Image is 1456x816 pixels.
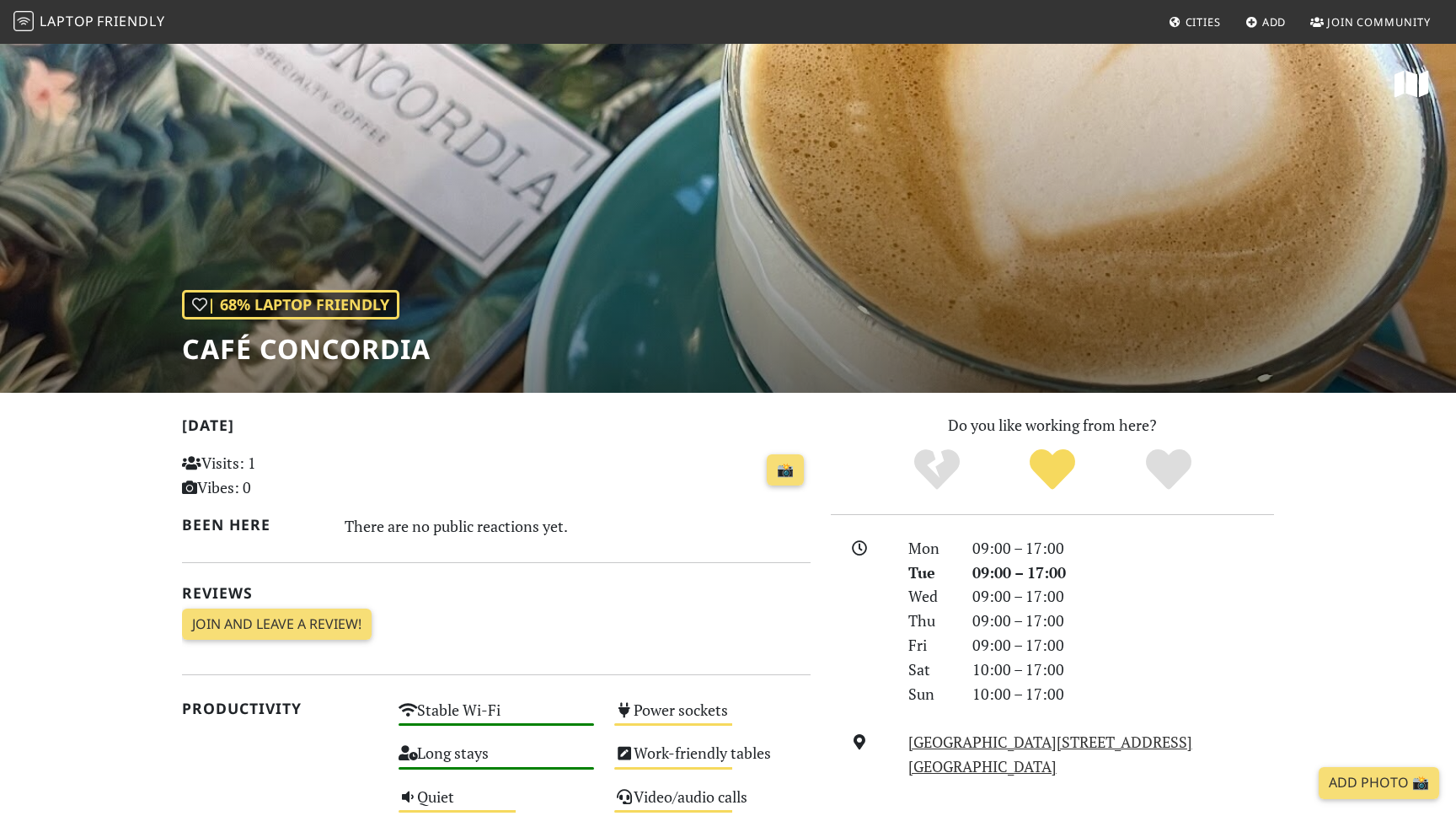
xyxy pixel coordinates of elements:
div: Stable Wi-Fi [388,696,605,739]
img: LaptopFriendly [13,11,34,31]
a: Join and leave a review! [182,609,372,641]
span: Cities [1186,14,1221,30]
a: Add [1239,7,1293,37]
div: There are no public reactions yet. [345,513,811,540]
h2: Productivity [182,700,378,717]
div: Wed [898,584,962,609]
div: 09:00 – 17:00 [962,561,1284,585]
div: Tue [898,561,962,585]
a: 📸 [767,454,804,486]
div: Long stays [388,739,605,782]
div: 09:00 – 17:00 [962,633,1284,658]
span: Laptop [40,12,94,30]
span: Join Community [1327,14,1431,30]
div: Yes [994,447,1111,493]
div: 10:00 – 17:00 [962,682,1284,706]
h2: [DATE] [182,416,811,441]
a: LaptopFriendly LaptopFriendly [13,8,165,37]
a: Add Photo 📸 [1319,767,1439,799]
div: Power sockets [604,696,821,739]
div: 09:00 – 17:00 [962,584,1284,609]
p: Do you like working from here? [831,413,1274,438]
div: No [879,447,995,493]
div: Fri [898,633,962,658]
h1: Café Concordia [182,333,431,365]
p: Visits: 1 Vibes: 0 [182,451,378,500]
a: [GEOGRAPHIC_DATA][STREET_ADDRESS][GEOGRAPHIC_DATA] [908,732,1192,776]
span: Add [1262,14,1287,30]
span: Friendly [97,12,164,30]
div: Sat [898,658,962,682]
div: Sun [898,682,962,706]
h2: Been here [182,516,324,534]
div: Definitely! [1111,447,1227,493]
div: 09:00 – 17:00 [962,536,1284,561]
div: Thu [898,609,962,633]
div: 09:00 – 17:00 [962,609,1284,633]
h2: Reviews [182,584,811,602]
div: 10:00 – 17:00 [962,658,1284,682]
a: Cities [1162,7,1228,37]
div: Mon [898,536,962,561]
div: Work-friendly tables [604,739,821,782]
a: Join Community [1303,7,1437,37]
div: | 68% Laptop Friendly [182,290,399,319]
